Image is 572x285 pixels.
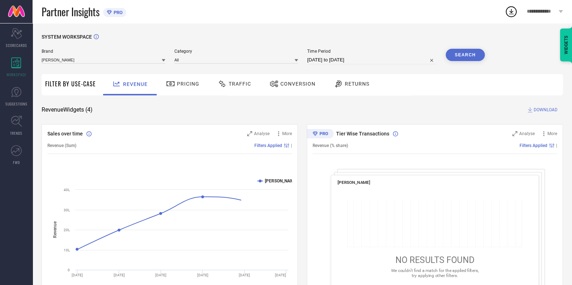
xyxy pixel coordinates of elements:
[446,49,485,61] button: Search
[197,273,208,277] text: [DATE]
[505,5,518,18] div: Open download list
[64,228,70,232] text: 20L
[336,131,389,137] span: Tier Wise Transactions
[519,131,535,136] span: Analyse
[13,160,20,165] span: FWD
[174,49,298,54] span: Category
[280,81,315,87] span: Conversion
[64,248,70,252] text: 10L
[547,131,557,136] span: More
[42,49,165,54] span: Brand
[47,143,76,148] span: Revenue (Sum)
[512,131,517,136] svg: Zoom
[42,34,92,40] span: SYSTEM WORKSPACE
[391,268,479,278] span: We couldn’t find a match for the applied filters, try applying other filters.
[395,255,474,265] span: NO RESULTS FOUND
[307,129,334,140] div: Premium
[291,143,292,148] span: |
[307,56,437,64] input: Select time period
[254,143,282,148] span: Filters Applied
[239,273,250,277] text: [DATE]
[282,131,292,136] span: More
[338,180,370,185] span: [PERSON_NAME]
[177,81,199,87] span: Pricing
[7,72,26,77] span: WORKSPACE
[534,106,558,113] span: DOWNLOAD
[42,4,99,19] span: Partner Insights
[72,273,83,277] text: [DATE]
[64,208,70,212] text: 30L
[10,130,22,136] span: TRENDS
[275,273,286,277] text: [DATE]
[307,49,437,54] span: Time Period
[5,101,27,107] span: SUGGESTIONS
[42,106,93,113] span: Revenue Widgets ( 4 )
[123,81,148,87] span: Revenue
[68,268,70,272] text: 0
[345,81,369,87] span: Returns
[229,81,251,87] span: Traffic
[114,273,125,277] text: [DATE]
[47,131,83,137] span: Sales over time
[247,131,252,136] svg: Zoom
[6,43,27,48] span: SCORECARDS
[52,221,58,238] tspan: Revenue
[254,131,270,136] span: Analyse
[155,273,166,277] text: [DATE]
[556,143,557,148] span: |
[45,79,96,88] span: Filter By Use-Case
[64,188,70,192] text: 40L
[313,143,348,148] span: Revenue (% share)
[520,143,547,148] span: Filters Applied
[265,178,298,183] text: [PERSON_NAME]
[112,10,123,15] span: PRO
